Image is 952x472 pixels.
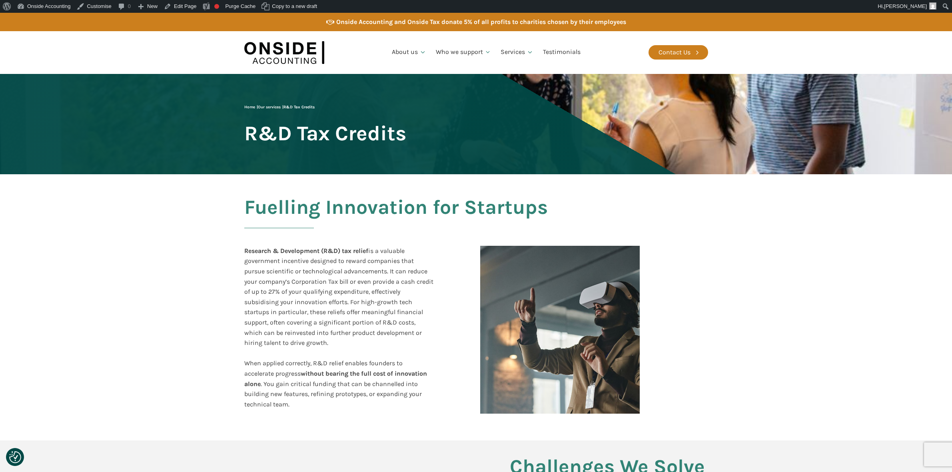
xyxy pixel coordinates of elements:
span: [PERSON_NAME] [884,3,927,9]
button: Consent Preferences [9,451,21,463]
span: R&D Tax Credits [283,105,315,110]
div: Contact Us [659,47,691,58]
div: Onside Accounting and Onside Tax donate 5% of all profits to charities chosen by their employees [336,17,626,27]
span: R&D Tax Credits [244,122,406,144]
div: is a valuable government incentive designed to reward companies that pursue scientific or technol... [244,246,433,420]
span: | | [244,105,315,110]
a: Testimonials [538,39,585,66]
a: Who we support [431,39,496,66]
h2: Fuelling Innovation for Startups [244,196,708,238]
a: Services [496,39,538,66]
div: Focus keyphrase not set [214,4,219,9]
img: Revisit consent button [9,451,21,463]
img: Onside Accounting [244,37,324,68]
b: Research & Development (R&D) [244,247,340,255]
a: Our services [258,105,281,110]
a: Home [244,105,255,110]
a: About us [387,39,431,66]
a: Contact Us [649,45,708,60]
b: tax relief [342,247,368,255]
b: without bearing the full cost of innovation alone [244,370,427,388]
